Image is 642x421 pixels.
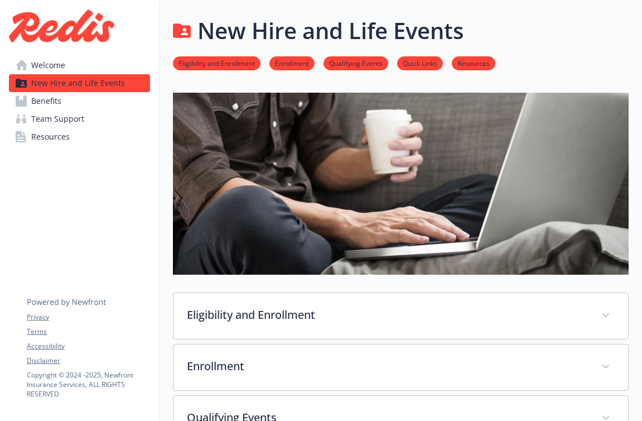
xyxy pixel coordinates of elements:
[187,307,588,323] p: Eligibility and Enrollment
[173,293,628,339] div: Eligibility and Enrollment
[269,58,315,68] a: Enrollment
[9,128,150,146] a: Resources
[173,345,628,390] div: Enrollment
[27,356,149,366] a: Disclaimer
[9,92,150,110] a: Benefits
[324,58,388,68] a: Qualifying Events
[9,110,150,128] a: Team Support
[27,312,149,322] a: Privacy
[397,58,443,68] a: Quick Links
[27,370,149,399] p: Copyright © 2024 - 2025 , Newfront Insurance Services, ALL RIGHTS RESERVED
[31,110,84,128] span: Team Support
[197,14,464,47] h1: New Hire and Life Events
[9,56,150,74] a: Welcome
[31,128,70,146] span: Resources
[173,58,260,68] a: Eligibility and Enrollment
[27,341,149,351] a: Accessibility
[27,327,149,337] a: Terms
[173,93,629,275] img: new hire page banner
[9,74,150,92] a: New Hire and Life Events
[187,358,588,375] p: Enrollment
[31,92,61,110] span: Benefits
[31,74,125,92] span: New Hire and Life Events
[31,56,65,74] span: Welcome
[452,58,495,68] a: Resources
